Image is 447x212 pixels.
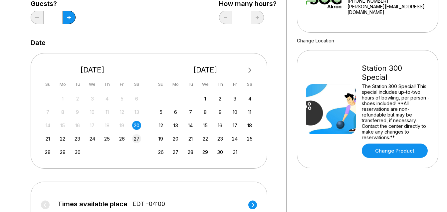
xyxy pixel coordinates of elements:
div: Mo [171,80,180,89]
div: month 2025-09 [43,93,142,157]
div: Choose Wednesday, October 8th, 2025 [201,108,210,117]
div: Choose Thursday, October 16th, 2025 [216,121,225,130]
div: Choose Friday, October 17th, 2025 [230,121,239,130]
div: The Station 300 Special! This special includes up-to-two hours of bowling, per person - shoes inc... [362,83,429,140]
div: We [201,80,210,89]
div: Choose Monday, October 20th, 2025 [171,134,180,143]
a: [PERSON_NAME][EMAIL_ADDRESS][DOMAIN_NAME] [347,4,429,15]
span: Times available place [58,200,127,208]
div: Not available Tuesday, September 2nd, 2025 [73,94,82,103]
a: Change Location [297,38,334,43]
div: Not available Saturday, September 6th, 2025 [132,94,141,103]
div: Choose Monday, September 29th, 2025 [58,148,67,157]
div: Not available Thursday, September 4th, 2025 [103,94,112,103]
div: Choose Saturday, October 11th, 2025 [245,108,254,117]
div: Choose Sunday, October 5th, 2025 [156,108,165,117]
div: Choose Tuesday, September 30th, 2025 [73,148,82,157]
button: Next Month [245,65,255,76]
div: Choose Friday, October 24th, 2025 [230,134,239,143]
div: Choose Monday, September 22nd, 2025 [58,134,67,143]
div: Not available Monday, September 15th, 2025 [58,121,67,130]
div: Not available Thursday, September 11th, 2025 [103,108,112,117]
div: Not available Tuesday, September 9th, 2025 [73,108,82,117]
div: Choose Tuesday, October 7th, 2025 [186,108,195,117]
div: Choose Friday, October 10th, 2025 [230,108,239,117]
div: Choose Thursday, October 30th, 2025 [216,148,225,157]
div: Choose Thursday, October 9th, 2025 [216,108,225,117]
span: EDT -04:00 [132,200,165,208]
div: Choose Thursday, September 25th, 2025 [103,134,112,143]
div: Not available Friday, September 5th, 2025 [117,94,126,103]
div: Choose Friday, October 3rd, 2025 [230,94,239,103]
label: Date [31,39,46,46]
div: Choose Friday, September 26th, 2025 [117,134,126,143]
div: [DATE] [154,65,257,74]
div: Su [156,80,165,89]
div: Choose Sunday, October 12th, 2025 [156,121,165,130]
div: Not available Friday, September 19th, 2025 [117,121,126,130]
div: Choose Saturday, October 4th, 2025 [245,94,254,103]
div: Su [43,80,52,89]
div: Not available Sunday, September 14th, 2025 [43,121,52,130]
div: Choose Wednesday, October 22nd, 2025 [201,134,210,143]
div: Choose Monday, October 27th, 2025 [171,148,180,157]
div: We [88,80,97,89]
div: Choose Friday, October 31st, 2025 [230,148,239,157]
img: Station 300 Special [306,84,356,134]
div: Choose Wednesday, October 15th, 2025 [201,121,210,130]
div: Not available Friday, September 12th, 2025 [117,108,126,117]
div: Choose Wednesday, September 24th, 2025 [88,134,97,143]
div: Fr [230,80,239,89]
div: Not available Wednesday, September 17th, 2025 [88,121,97,130]
div: Tu [186,80,195,89]
div: Tu [73,80,82,89]
div: Choose Saturday, October 18th, 2025 [245,121,254,130]
div: Not available Wednesday, September 10th, 2025 [88,108,97,117]
div: Not available Saturday, September 13th, 2025 [132,108,141,117]
div: Not available Wednesday, September 3rd, 2025 [88,94,97,103]
div: Choose Tuesday, October 28th, 2025 [186,148,195,157]
div: Th [103,80,112,89]
div: Fr [117,80,126,89]
div: month 2025-10 [155,93,255,157]
div: Choose Wednesday, October 29th, 2025 [201,148,210,157]
div: Not available Tuesday, September 16th, 2025 [73,121,82,130]
div: Choose Sunday, September 28th, 2025 [43,148,52,157]
div: Station 300 Special [362,64,429,82]
div: Not available Thursday, September 18th, 2025 [103,121,112,130]
div: Choose Tuesday, October 14th, 2025 [186,121,195,130]
div: [DATE] [41,65,144,74]
div: Sa [132,80,141,89]
div: Choose Saturday, September 20th, 2025 [132,121,141,130]
div: Not available Monday, September 8th, 2025 [58,108,67,117]
div: Choose Monday, October 6th, 2025 [171,108,180,117]
div: Sa [245,80,254,89]
div: Choose Sunday, September 21st, 2025 [43,134,52,143]
div: Choose Tuesday, October 21st, 2025 [186,134,195,143]
div: Not available Sunday, September 7th, 2025 [43,108,52,117]
a: Change Product [362,144,428,158]
div: Choose Thursday, October 23rd, 2025 [216,134,225,143]
div: Choose Sunday, October 19th, 2025 [156,134,165,143]
div: Mo [58,80,67,89]
div: Th [216,80,225,89]
div: Choose Tuesday, September 23rd, 2025 [73,134,82,143]
div: Choose Thursday, October 2nd, 2025 [216,94,225,103]
div: Choose Sunday, October 26th, 2025 [156,148,165,157]
div: Choose Monday, October 13th, 2025 [171,121,180,130]
div: Choose Wednesday, October 1st, 2025 [201,94,210,103]
div: Choose Saturday, September 27th, 2025 [132,134,141,143]
div: Choose Saturday, October 25th, 2025 [245,134,254,143]
div: Not available Monday, September 1st, 2025 [58,94,67,103]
